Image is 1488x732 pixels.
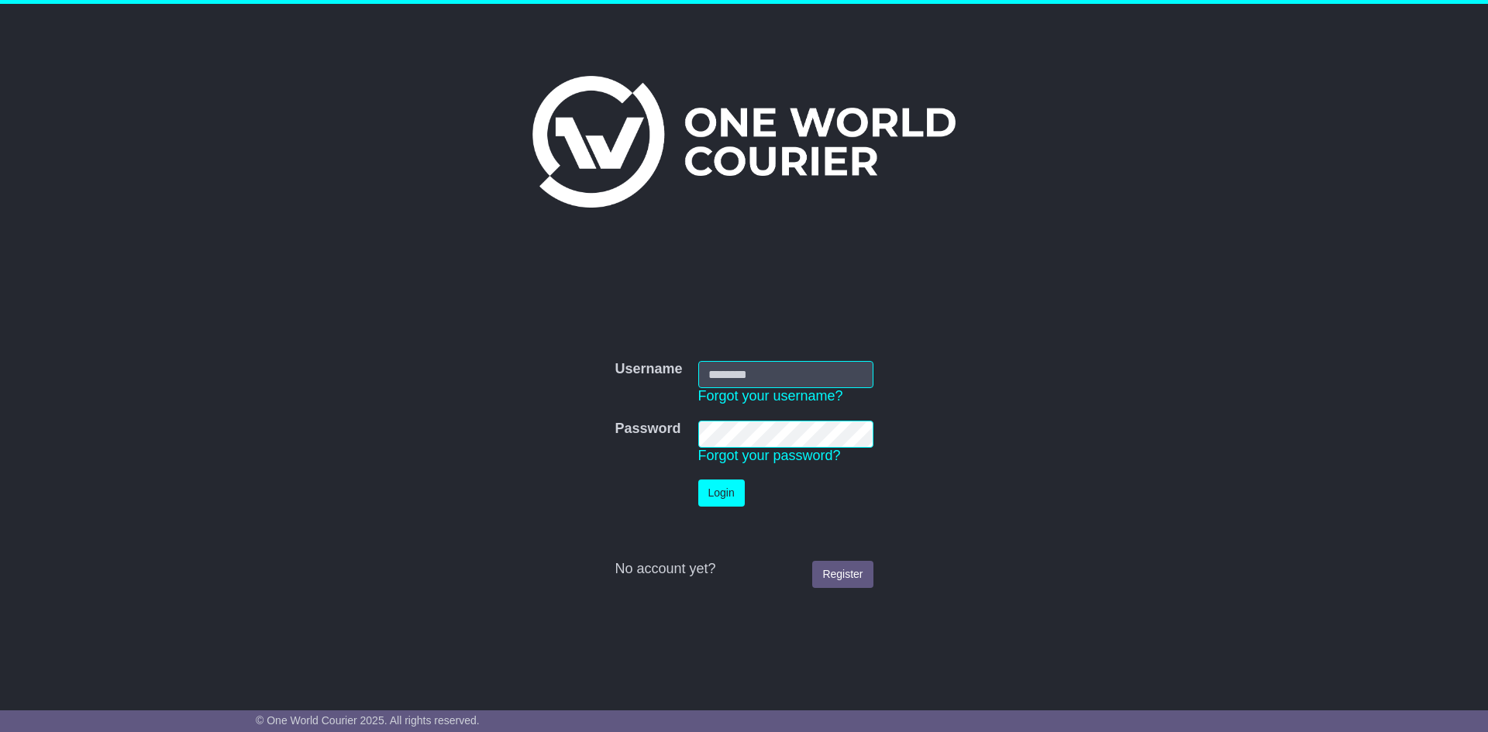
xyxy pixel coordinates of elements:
a: Forgot your password? [698,448,841,463]
span: © One World Courier 2025. All rights reserved. [256,714,480,727]
label: Password [615,421,680,438]
img: One World [532,76,956,208]
button: Login [698,479,745,507]
a: Register [812,561,873,588]
label: Username [615,361,682,378]
div: No account yet? [615,561,873,578]
a: Forgot your username? [698,388,843,404]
